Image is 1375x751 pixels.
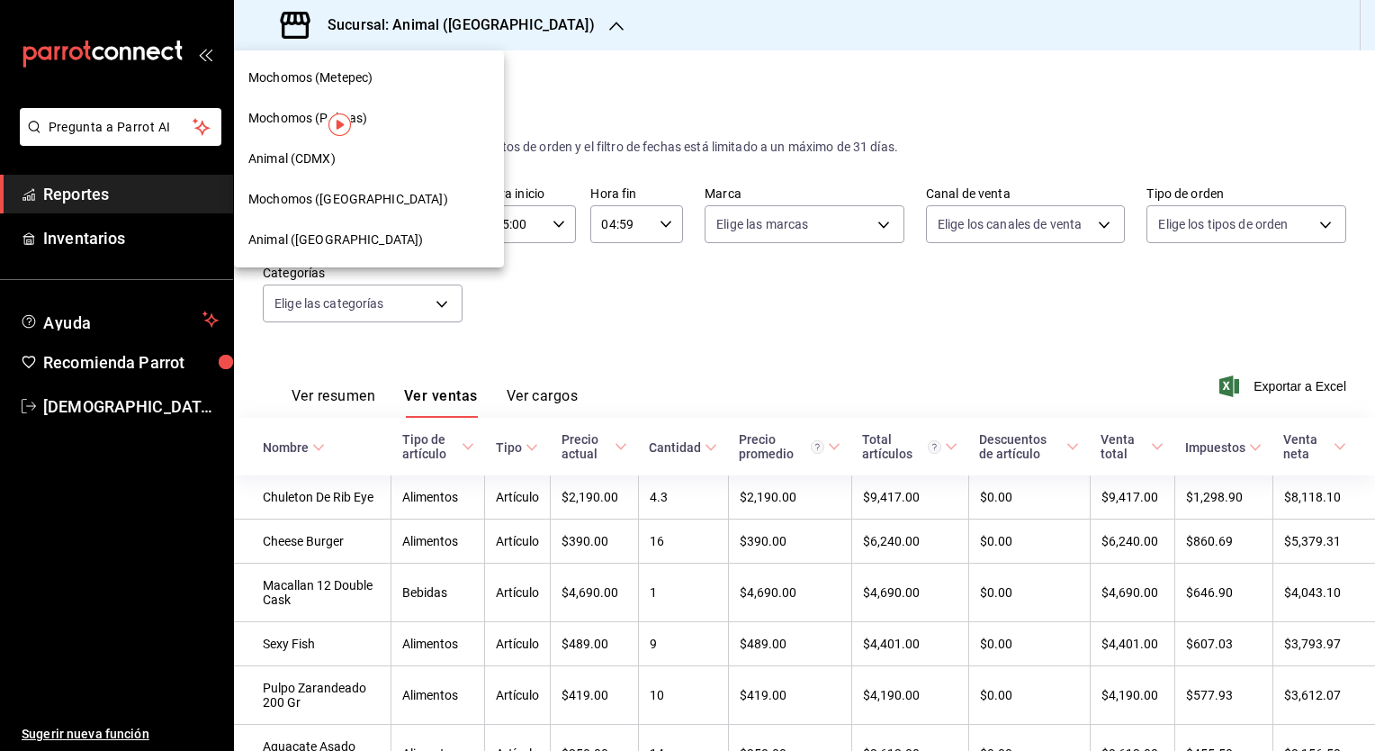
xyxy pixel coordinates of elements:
[234,179,504,220] div: Mochomos ([GEOGRAPHIC_DATA])
[248,68,373,87] span: Mochomos (Metepec)
[248,231,423,249] span: Animal ([GEOGRAPHIC_DATA])
[248,190,448,209] span: Mochomos ([GEOGRAPHIC_DATA])
[234,220,504,260] div: Animal ([GEOGRAPHIC_DATA])
[234,98,504,139] div: Mochomos (Palmas)
[234,139,504,179] div: Animal (CDMX)
[328,113,351,136] img: Tooltip marker
[248,109,367,128] span: Mochomos (Palmas)
[234,58,504,98] div: Mochomos (Metepec)
[248,149,336,168] span: Animal (CDMX)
